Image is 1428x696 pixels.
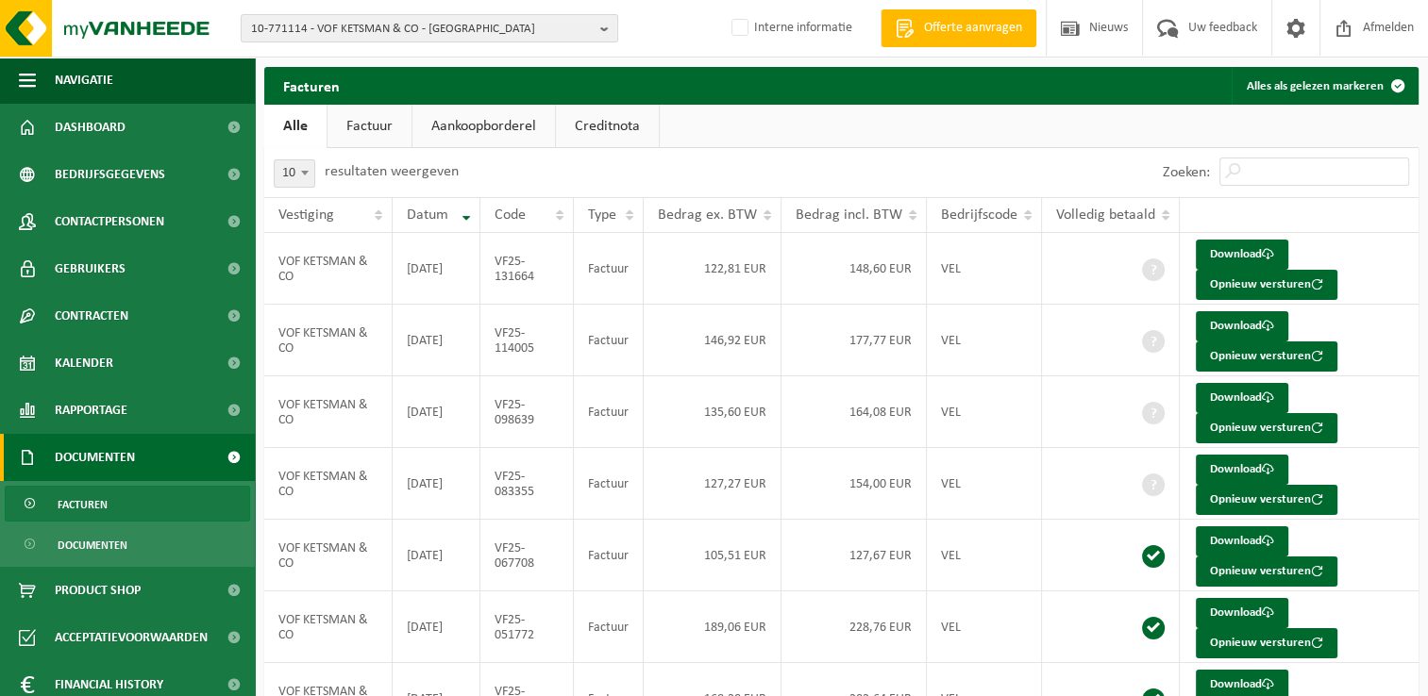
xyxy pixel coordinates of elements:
a: Documenten [5,526,250,562]
td: VF25-083355 [480,448,574,520]
td: 189,06 EUR [644,591,781,663]
span: Bedrijfsgegevens [55,151,165,198]
td: VOF KETSMAN & CO [264,305,393,376]
span: Documenten [58,527,127,563]
span: Rapportage [55,387,127,434]
span: Code [495,207,526,223]
td: [DATE] [393,448,481,520]
td: 164,08 EUR [781,376,927,448]
a: Factuur [328,105,412,148]
span: Offerte aanvragen [919,19,1027,38]
span: Gebruikers [55,245,126,292]
span: Contracten [55,292,128,340]
td: VEL [927,376,1042,448]
a: Aankoopborderel [412,105,555,148]
td: VF25-131664 [480,233,574,305]
td: [DATE] [393,376,481,448]
button: Opnieuw versturen [1196,556,1337,587]
span: Navigatie [55,57,113,104]
span: 10 [274,159,315,188]
td: 146,92 EUR [644,305,781,376]
td: 127,27 EUR [644,448,781,520]
td: 177,77 EUR [781,305,927,376]
td: 122,81 EUR [644,233,781,305]
span: Vestiging [278,207,334,223]
button: Opnieuw versturen [1196,485,1337,515]
td: 127,67 EUR [781,520,927,591]
span: Kalender [55,340,113,387]
td: Factuur [574,448,644,520]
a: Download [1196,526,1288,556]
span: Facturen [58,487,108,522]
td: VF25-051772 [480,591,574,663]
button: Opnieuw versturen [1196,628,1337,658]
button: Opnieuw versturen [1196,270,1337,300]
a: Offerte aanvragen [881,9,1036,47]
td: VF25-067708 [480,520,574,591]
button: Alles als gelezen markeren [1232,67,1417,105]
button: Opnieuw versturen [1196,341,1337,372]
h2: Facturen [264,67,359,104]
span: 10-771114 - VOF KETSMAN & CO - [GEOGRAPHIC_DATA] [251,15,593,43]
label: Zoeken: [1163,165,1210,180]
label: resultaten weergeven [325,164,459,179]
td: VEL [927,448,1042,520]
td: VEL [927,591,1042,663]
td: VOF KETSMAN & CO [264,448,393,520]
td: [DATE] [393,233,481,305]
a: Download [1196,240,1288,270]
a: Download [1196,598,1288,628]
a: Alle [264,105,327,148]
td: Factuur [574,233,644,305]
span: 10 [275,160,314,187]
span: Volledig betaald [1056,207,1155,223]
span: Acceptatievoorwaarden [55,614,208,661]
td: VF25-114005 [480,305,574,376]
td: [DATE] [393,591,481,663]
td: Factuur [574,520,644,591]
label: Interne informatie [728,14,852,42]
td: VEL [927,233,1042,305]
span: Type [588,207,616,223]
a: Creditnota [556,105,659,148]
td: VEL [927,520,1042,591]
td: [DATE] [393,305,481,376]
td: 105,51 EUR [644,520,781,591]
a: Download [1196,311,1288,341]
td: VOF KETSMAN & CO [264,233,393,305]
span: Datum [407,207,448,223]
td: VOF KETSMAN & CO [264,520,393,591]
td: VF25-098639 [480,376,574,448]
button: Opnieuw versturen [1196,413,1337,443]
a: Download [1196,455,1288,485]
td: 135,60 EUR [644,376,781,448]
span: Documenten [55,434,135,481]
td: 228,76 EUR [781,591,927,663]
td: VEL [927,305,1042,376]
td: VOF KETSMAN & CO [264,376,393,448]
span: Bedrag incl. BTW [796,207,902,223]
button: 10-771114 - VOF KETSMAN & CO - [GEOGRAPHIC_DATA] [241,14,618,42]
a: Facturen [5,486,250,522]
td: Factuur [574,591,644,663]
span: Bedrag ex. BTW [658,207,757,223]
td: Factuur [574,376,644,448]
span: Contactpersonen [55,198,164,245]
span: Product Shop [55,567,141,614]
td: VOF KETSMAN & CO [264,591,393,663]
span: Dashboard [55,104,126,151]
td: 154,00 EUR [781,448,927,520]
td: Factuur [574,305,644,376]
a: Download [1196,383,1288,413]
td: [DATE] [393,520,481,591]
span: Bedrijfscode [941,207,1017,223]
td: 148,60 EUR [781,233,927,305]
